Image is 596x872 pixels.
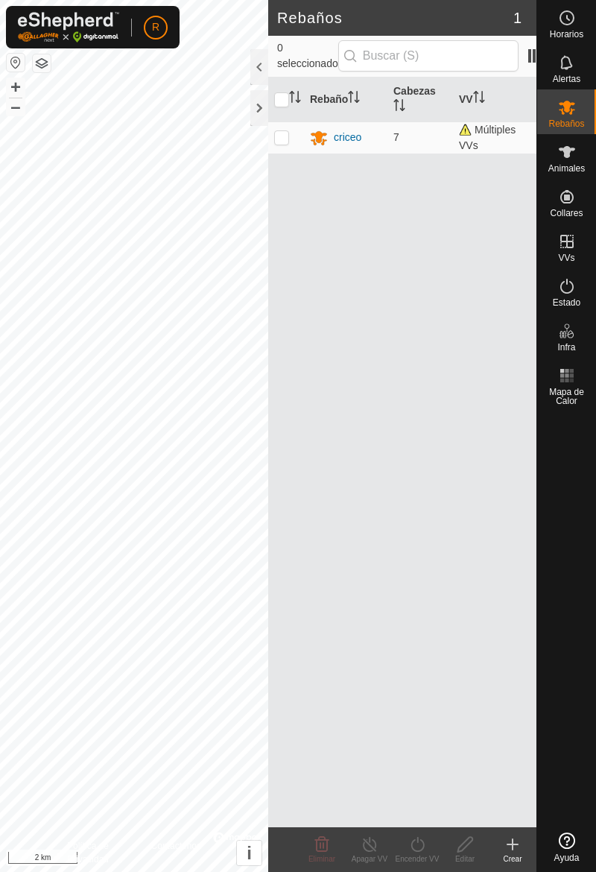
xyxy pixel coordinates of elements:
[237,841,261,865] button: i
[554,853,580,862] span: Ayuda
[7,54,25,72] button: Restablecer Mapa
[537,827,596,868] a: Ayuda
[7,78,25,96] button: +
[557,343,575,352] span: Infra
[277,9,513,27] h2: Rebaños
[393,101,405,113] p-sorticon: Activar para ordenar
[308,855,335,863] span: Eliminar
[459,124,516,151] span: Múltiples VVs
[7,98,25,116] button: –
[393,853,441,865] div: Encender VV
[548,119,584,128] span: Rebaños
[489,853,536,865] div: Crear
[18,12,119,42] img: Logo Gallagher
[152,19,159,35] span: R
[67,839,133,866] a: Política de Privacidad
[441,853,489,865] div: Editar
[473,93,485,105] p-sorticon: Activar para ordenar
[513,7,521,29] span: 1
[550,209,583,218] span: Collares
[387,78,453,122] th: Cabezas
[550,30,583,39] span: Horarios
[277,40,338,72] span: 0 seleccionado
[247,843,252,863] span: i
[548,164,585,173] span: Animales
[453,78,536,122] th: VV
[289,93,301,105] p-sorticon: Activar para ordenar
[151,839,201,866] a: Contáctenos
[393,131,399,143] span: 7
[33,54,51,72] button: Capas del Mapa
[346,853,393,865] div: Apagar VV
[558,253,574,262] span: VVs
[348,93,360,105] p-sorticon: Activar para ordenar
[338,40,519,72] input: Buscar (S)
[304,78,387,122] th: Rebaño
[553,75,580,83] span: Alertas
[334,130,361,145] div: criceo
[553,298,580,307] span: Estado
[541,388,592,405] span: Mapa de Calor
